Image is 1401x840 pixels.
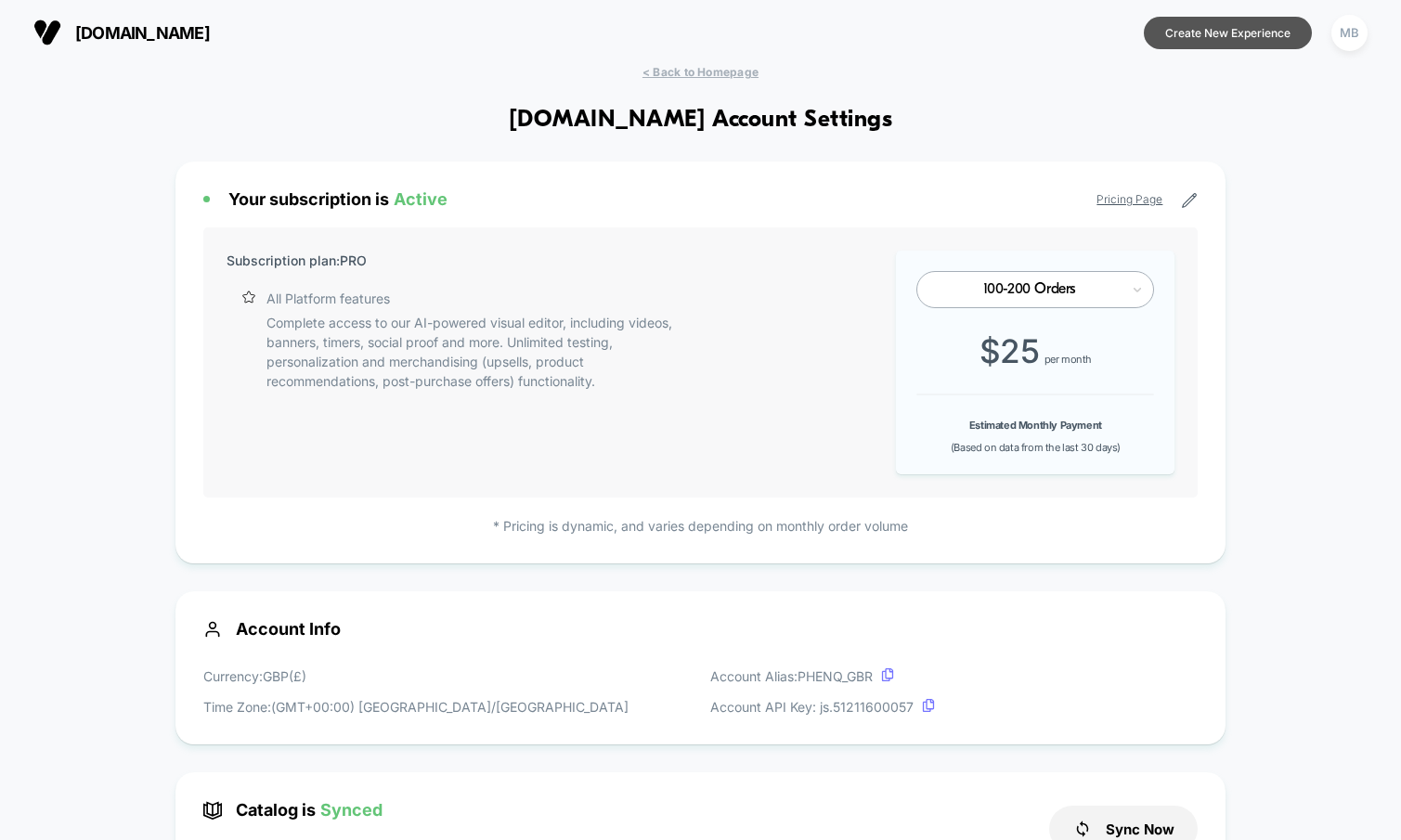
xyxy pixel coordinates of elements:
div: 100-200 Orders [938,281,1120,299]
h1: [DOMAIN_NAME] Account Settings [509,107,892,134]
div: MB [1331,15,1368,51]
button: [DOMAIN_NAME] [28,18,215,47]
p: Account Alias: PHENQ_GBR [710,666,935,686]
span: Active [394,189,448,209]
p: All Platform features [266,289,390,308]
p: Account API Key: js. 51211600057 [710,697,935,717]
span: Synced [320,800,383,820]
p: Subscription plan: PRO [227,251,367,270]
span: < Back to Homepage [642,65,759,79]
span: per month [1044,353,1092,366]
b: Estimated Monthly Payment [969,419,1102,432]
span: Catalog is [203,800,383,820]
a: Pricing Page [1096,192,1162,206]
span: [DOMAIN_NAME] [75,23,210,43]
span: Your subscription is [228,189,448,209]
button: MB [1326,14,1373,52]
span: (Based on data from the last 30 days) [951,441,1121,454]
p: Time Zone: (GMT+00:00) [GEOGRAPHIC_DATA]/[GEOGRAPHIC_DATA] [203,697,629,717]
p: * Pricing is dynamic, and varies depending on monthly order volume [203,516,1199,536]
button: Create New Experience [1144,17,1312,49]
span: $ 25 [979,331,1040,370]
span: Account Info [203,619,1199,639]
p: Complete access to our AI-powered visual editor, including videos, banners, timers, social proof ... [266,313,692,391]
img: Visually logo [33,19,61,46]
p: Currency: GBP ( £ ) [203,666,629,686]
